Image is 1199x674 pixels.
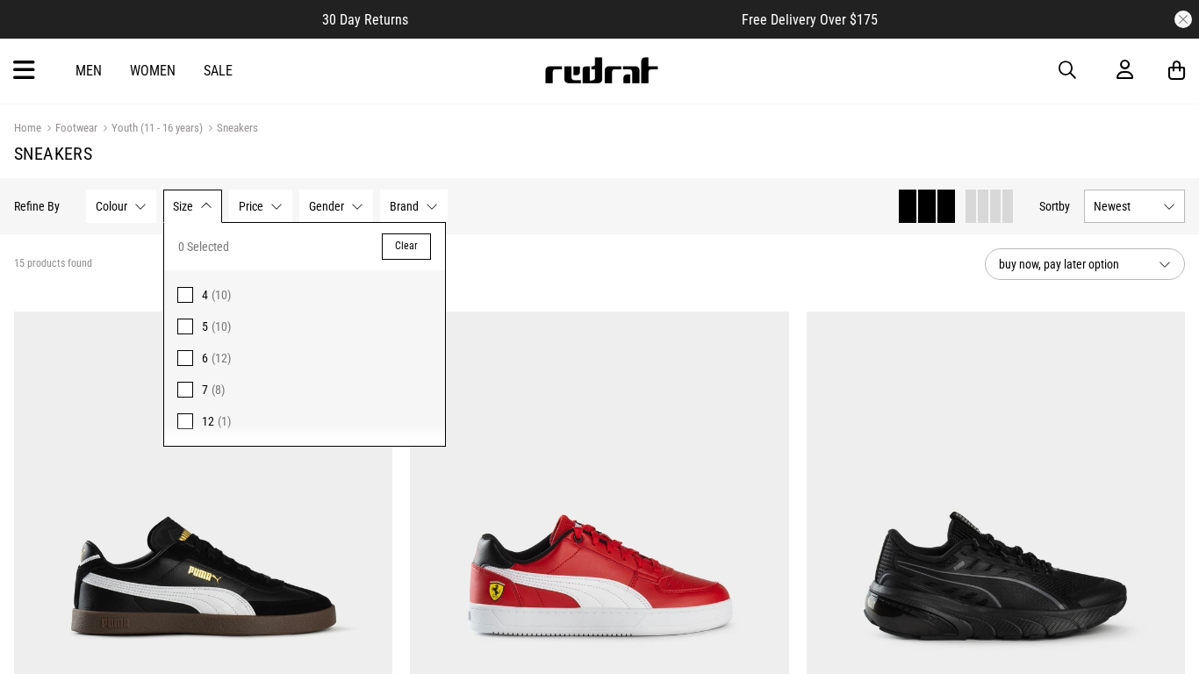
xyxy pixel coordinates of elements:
[163,222,446,447] div: Size
[202,288,208,302] span: 4
[14,199,60,213] p: Refine By
[203,121,258,138] a: Sneakers
[1059,199,1070,213] span: by
[14,143,1185,164] h1: Sneakers
[41,121,97,138] a: Footwear
[14,257,92,271] span: 15 products found
[212,319,231,333] span: (10)
[239,199,263,213] span: Price
[1084,190,1185,223] button: Newest
[96,199,127,213] span: Colour
[14,7,67,60] button: Open LiveChat chat widget
[985,248,1185,280] button: buy now, pay later option
[212,288,231,302] span: (10)
[202,383,208,397] span: 7
[380,190,448,223] button: Brand
[130,62,176,79] a: Women
[543,57,659,83] img: Redrat logo
[742,11,878,28] span: Free Delivery Over $175
[1094,199,1156,213] span: Newest
[204,62,233,79] a: Sale
[163,190,222,223] button: Size
[218,414,231,428] span: (1)
[1039,196,1070,217] button: Sortby
[999,254,1145,275] span: buy now, pay later option
[202,351,208,365] span: 6
[202,319,208,333] span: 5
[178,236,229,257] span: 0 Selected
[299,190,373,223] button: Gender
[212,351,231,365] span: (12)
[443,11,707,28] iframe: Customer reviews powered by Trustpilot
[390,199,419,213] span: Brand
[309,199,344,213] span: Gender
[173,199,193,213] span: Size
[97,121,203,138] a: Youth (11 - 16 years)
[86,190,156,223] button: Colour
[202,414,214,428] span: 12
[212,383,225,397] span: (8)
[75,62,102,79] a: Men
[322,11,408,28] span: 30 Day Returns
[229,190,292,223] button: Price
[14,121,41,134] a: Home
[382,233,431,260] button: Clear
